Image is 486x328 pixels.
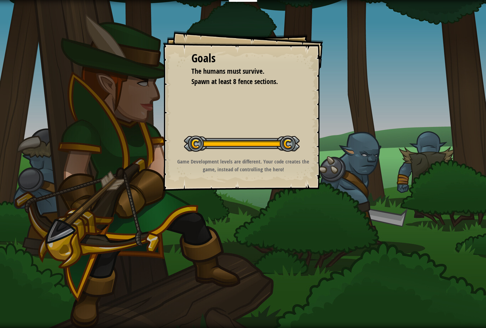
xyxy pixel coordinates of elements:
[183,66,293,77] li: The humans must survive.
[191,77,278,86] span: Spawn at least 8 fence sections.
[191,66,264,76] span: The humans must survive.
[191,50,295,67] div: Goals
[172,158,315,173] p: Game Development levels are different. Your code creates the game, instead of controlling the hero!
[183,77,293,87] li: Spawn at least 8 fence sections.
